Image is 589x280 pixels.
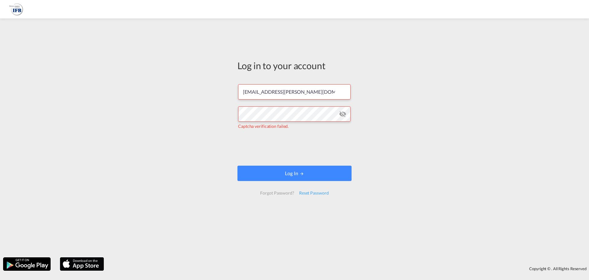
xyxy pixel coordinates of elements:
md-icon: icon-eye-off [339,110,346,118]
img: b628ab10256c11eeb52753acbc15d091.png [9,2,23,16]
span: Captcha verification failed. [238,124,289,129]
button: LOGIN [237,166,352,181]
iframe: reCAPTCHA [248,136,341,160]
div: Copyright © . All Rights Reserved [107,263,589,274]
div: Reset Password [297,187,331,199]
div: Log in to your account [237,59,352,72]
img: google.png [2,257,51,271]
input: Enter email/phone number [238,84,351,100]
div: Forgot Password? [258,187,296,199]
img: apple.png [59,257,105,271]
